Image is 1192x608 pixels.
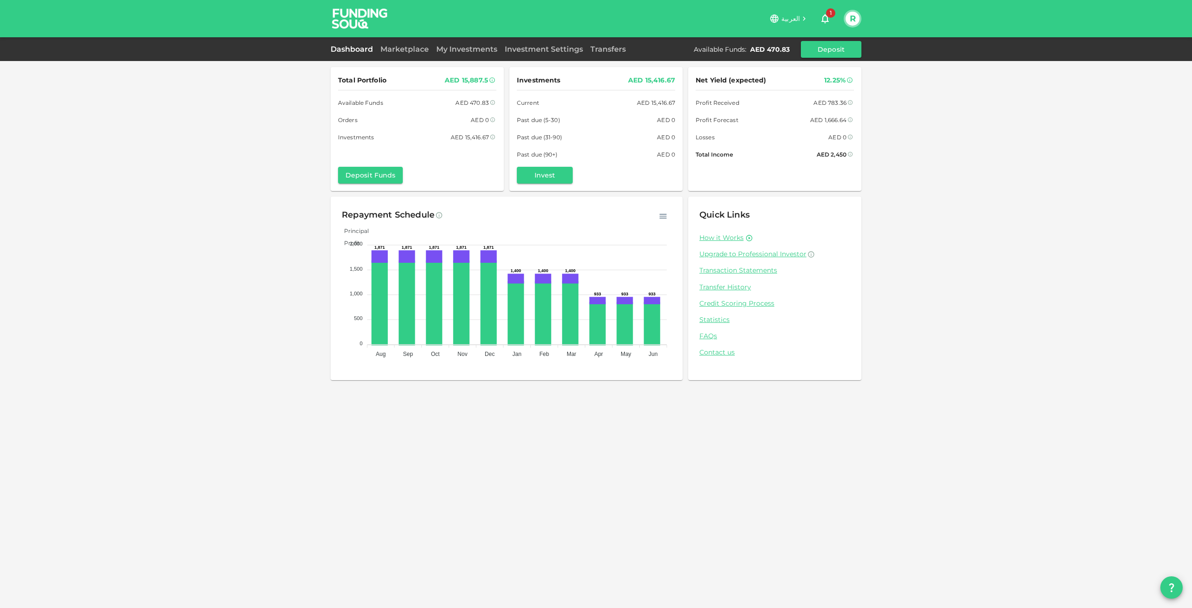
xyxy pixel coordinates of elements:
[594,351,603,357] tspan: Apr
[696,150,733,159] span: Total Income
[501,45,587,54] a: Investment Settings
[517,75,560,86] span: Investments
[817,150,847,159] div: AED 2,450
[699,266,850,275] a: Transaction Statements
[445,75,488,86] div: AED 15,887.5
[471,115,489,125] div: AED 0
[750,45,790,54] div: AED 470.83
[377,45,433,54] a: Marketplace
[637,98,675,108] div: AED 15,416.67
[431,351,440,357] tspan: Oct
[517,115,560,125] span: Past due (5-30)
[451,132,489,142] div: AED 15,416.67
[657,132,675,142] div: AED 0
[696,98,739,108] span: Profit Received
[699,250,850,259] a: Upgrade to Professional Investor
[826,8,835,18] span: 1
[699,233,744,242] a: How it Works
[781,14,800,23] span: العربية
[801,41,861,58] button: Deposit
[342,208,434,223] div: Repayment Schedule
[338,75,386,86] span: Total Portfolio
[699,348,850,357] a: Contact us
[458,351,467,357] tspan: Nov
[657,115,675,125] div: AED 0
[338,98,383,108] span: Available Funds
[824,75,846,86] div: 12.25%
[337,227,369,234] span: Principal
[628,75,675,86] div: AED 15,416.67
[846,12,860,26] button: R
[350,291,363,296] tspan: 1,000
[649,351,657,357] tspan: Jun
[517,98,539,108] span: Current
[338,115,358,125] span: Orders
[403,351,413,357] tspan: Sep
[587,45,630,54] a: Transfers
[816,9,834,28] button: 1
[657,150,675,159] div: AED 0
[338,132,374,142] span: Investments
[810,115,847,125] div: AED 1,666.64
[1160,576,1183,599] button: question
[699,250,806,258] span: Upgrade to Professional Investor
[354,315,362,321] tspan: 500
[517,167,573,184] button: Invest
[338,167,403,184] button: Deposit Funds
[699,315,850,324] a: Statistics
[699,283,850,292] a: Transfer History
[699,332,850,341] a: FAQs
[331,45,377,54] a: Dashboard
[485,351,494,357] tspan: Dec
[699,299,850,308] a: Credit Scoring Process
[337,239,360,246] span: Profit
[567,351,576,357] tspan: Mar
[539,351,549,357] tspan: Feb
[694,45,746,54] div: Available Funds :
[828,132,847,142] div: AED 0
[696,115,738,125] span: Profit Forecast
[376,351,386,357] tspan: Aug
[433,45,501,54] a: My Investments
[696,75,766,86] span: Net Yield (expected)
[350,266,363,272] tspan: 1,500
[359,341,362,346] tspan: 0
[513,351,521,357] tspan: Jan
[517,150,558,159] span: Past due (90+)
[350,241,363,246] tspan: 2,000
[517,132,562,142] span: Past due (31-90)
[621,351,631,357] tspan: May
[455,98,489,108] div: AED 470.83
[699,210,750,220] span: Quick Links
[696,132,715,142] span: Losses
[813,98,847,108] div: AED 783.36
